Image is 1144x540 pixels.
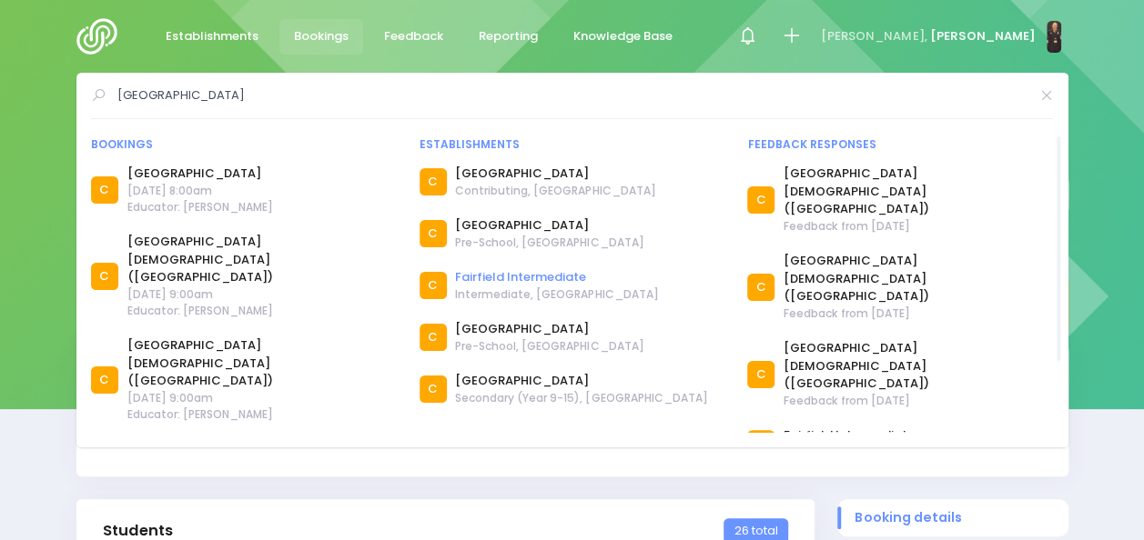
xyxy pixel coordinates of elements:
[420,324,447,351] div: C
[464,19,553,55] a: Reporting
[747,136,1053,153] div: Feedback responses
[420,168,447,195] div: C
[127,199,273,215] span: Educator: [PERSON_NAME]
[929,27,1035,45] span: [PERSON_NAME]
[279,19,364,55] a: Bookings
[166,27,258,45] span: Establishments
[294,27,349,45] span: Bookings
[455,286,658,303] span: Intermediate, [GEOGRAPHIC_DATA]
[127,406,397,423] span: Educator: [PERSON_NAME]
[103,522,173,540] h3: Students
[455,338,643,355] span: Pre-School, [GEOGRAPHIC_DATA]
[117,82,1028,109] input: Search for anything (like establishments, bookings, or feedback)
[91,366,118,394] div: C
[127,165,273,183] a: [GEOGRAPHIC_DATA]
[455,235,643,251] span: Pre-School, [GEOGRAPHIC_DATA]
[784,165,1053,218] a: [GEOGRAPHIC_DATA][DEMOGRAPHIC_DATA] ([GEOGRAPHIC_DATA])
[127,390,397,406] span: [DATE] 9:00am
[420,220,447,247] div: C
[837,499,1068,536] a: Booking details
[151,19,274,55] a: Establishments
[455,183,655,199] span: Contributing, [GEOGRAPHIC_DATA]
[455,216,643,235] a: [GEOGRAPHIC_DATA]
[455,320,643,338] a: [GEOGRAPHIC_DATA]
[784,252,1053,305] a: [GEOGRAPHIC_DATA][DEMOGRAPHIC_DATA] ([GEOGRAPHIC_DATA])
[784,426,915,445] a: Fairfield Intermediate
[91,263,118,290] div: C
[455,268,658,286] a: Fairfield Intermediate
[784,218,1053,235] span: Feedback from [DATE]
[1047,21,1061,53] img: N
[821,27,926,45] span: [PERSON_NAME],
[455,165,655,183] a: [GEOGRAPHIC_DATA]
[479,27,538,45] span: Reporting
[855,508,1050,527] span: Booking details
[784,305,1053,322] span: Feedback from [DATE]
[747,430,774,457] div: C
[370,19,459,55] a: Feedback
[455,390,707,406] span: Secondary (Year 9-15), [GEOGRAPHIC_DATA]
[76,18,128,55] img: Logo
[455,372,707,390] a: [GEOGRAPHIC_DATA]
[127,183,273,199] span: [DATE] 8:00am
[127,233,397,286] a: [GEOGRAPHIC_DATA][DEMOGRAPHIC_DATA] ([GEOGRAPHIC_DATA])
[747,274,774,301] div: C
[559,19,688,55] a: Knowledge Base
[784,393,1053,409] span: Feedback from [DATE]
[127,303,397,319] span: Educator: [PERSON_NAME]
[784,339,1053,393] a: [GEOGRAPHIC_DATA][DEMOGRAPHIC_DATA] ([GEOGRAPHIC_DATA])
[384,27,443,45] span: Feedback
[747,186,774,214] div: C
[420,272,447,299] div: C
[420,375,447,403] div: C
[573,27,673,45] span: Knowledge Base
[420,136,725,153] div: Establishments
[127,336,397,390] a: [GEOGRAPHIC_DATA][DEMOGRAPHIC_DATA] ([GEOGRAPHIC_DATA])
[91,136,397,153] div: Bookings
[127,286,397,303] span: [DATE] 9:00am
[747,361,774,388] div: C
[91,176,118,204] div: C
